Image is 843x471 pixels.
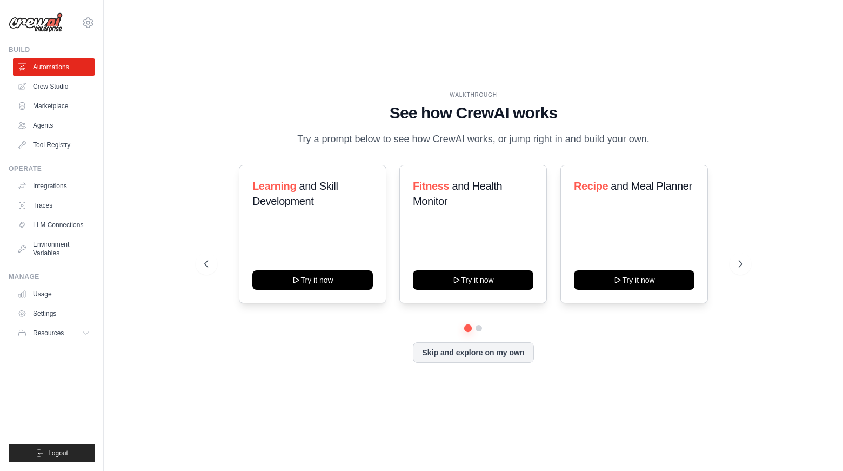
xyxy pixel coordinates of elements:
[13,305,95,322] a: Settings
[252,180,338,207] span: and Skill Development
[13,78,95,95] a: Crew Studio
[413,180,449,192] span: Fitness
[13,197,95,214] a: Traces
[252,180,296,192] span: Learning
[13,286,95,303] a: Usage
[13,58,95,76] a: Automations
[413,270,533,290] button: Try it now
[9,12,63,33] img: Logo
[13,97,95,115] a: Marketplace
[413,342,533,363] button: Skip and explore on my own
[13,216,95,234] a: LLM Connections
[574,180,608,192] span: Recipe
[574,270,694,290] button: Try it now
[292,131,655,147] p: Try a prompt below to see how CrewAI works, or jump right in and build your own.
[252,270,373,290] button: Try it now
[13,177,95,195] a: Integrations
[204,91,742,99] div: WALKTHROUGH
[13,136,95,154] a: Tool Registry
[13,117,95,134] a: Agents
[611,180,692,192] span: and Meal Planner
[204,103,742,123] h1: See how CrewAI works
[9,444,95,462] button: Logout
[13,324,95,342] button: Resources
[9,45,95,54] div: Build
[13,236,95,262] a: Environment Variables
[9,164,95,173] div: Operate
[9,273,95,281] div: Manage
[48,449,68,457] span: Logout
[413,180,502,207] span: and Health Monitor
[33,329,64,337] span: Resources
